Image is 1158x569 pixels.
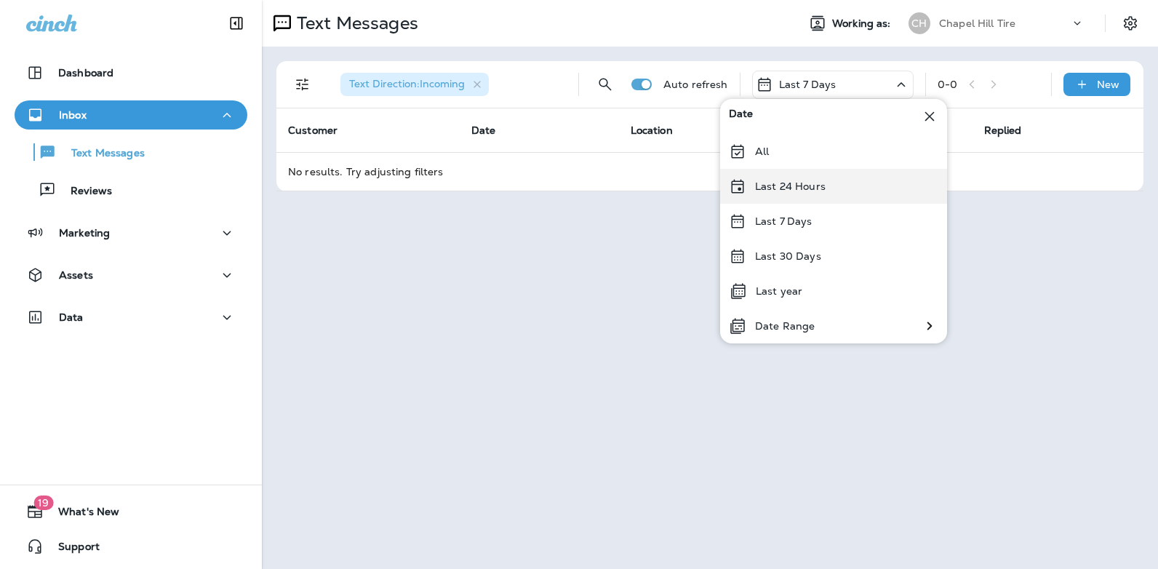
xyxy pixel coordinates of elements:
[276,152,1143,191] td: No results. Try adjusting filters
[216,9,257,38] button: Collapse Sidebar
[15,303,247,332] button: Data
[44,541,100,558] span: Support
[15,100,247,130] button: Inbox
[58,67,113,79] p: Dashboard
[984,124,1022,137] span: Replied
[59,269,93,281] p: Assets
[756,285,802,297] p: Last year
[755,250,821,262] p: Last 30 Days
[288,124,338,137] span: Customer
[471,124,496,137] span: Date
[59,311,84,323] p: Data
[15,58,247,87] button: Dashboard
[288,70,317,99] button: Filters
[909,12,930,34] div: CH
[938,79,957,90] div: 0 - 0
[591,70,620,99] button: Search Messages
[1097,79,1119,90] p: New
[59,109,87,121] p: Inbox
[15,137,247,167] button: Text Messages
[755,215,812,227] p: Last 7 Days
[779,79,836,90] p: Last 7 Days
[349,77,465,90] span: Text Direction : Incoming
[15,532,247,561] button: Support
[755,146,769,157] p: All
[15,260,247,290] button: Assets
[755,320,815,332] p: Date Range
[755,180,826,192] p: Last 24 Hours
[631,124,673,137] span: Location
[33,496,53,510] span: 19
[15,497,247,526] button: 19What's New
[832,17,894,30] span: Working as:
[44,506,119,523] span: What's New
[663,79,728,90] p: Auto refresh
[57,147,145,161] p: Text Messages
[15,175,247,205] button: Reviews
[1117,10,1143,36] button: Settings
[729,108,754,125] span: Date
[291,12,418,34] p: Text Messages
[15,218,247,247] button: Marketing
[56,185,112,199] p: Reviews
[939,17,1015,29] p: Chapel Hill Tire
[59,227,110,239] p: Marketing
[340,73,489,96] div: Text Direction:Incoming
